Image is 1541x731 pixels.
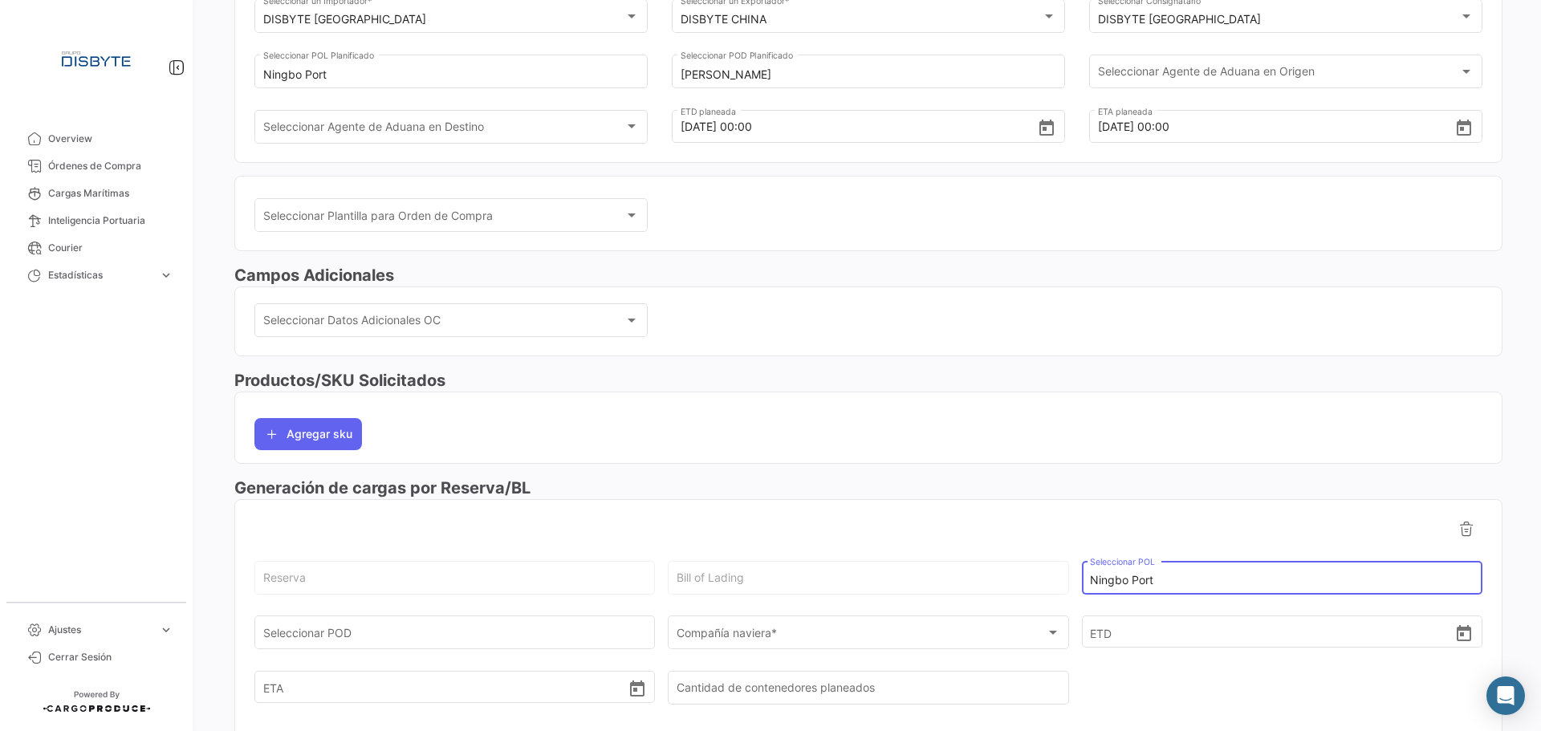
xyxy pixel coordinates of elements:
[13,152,180,180] a: Órdenes de Compra
[234,477,1502,499] h3: Generación de cargas por Reserva/BL
[263,212,625,225] span: Seleccionar Plantilla para Orden de Compra
[13,207,180,234] a: Inteligencia Portuaria
[681,99,1038,155] input: Seleccionar una fecha
[48,213,173,228] span: Inteligencia Portuaria
[677,629,1046,643] span: Compañía naviera *
[48,623,152,637] span: Ajustes
[13,180,180,207] a: Cargas Marítimas
[13,125,180,152] a: Overview
[1090,574,1474,587] input: Escriba para buscar...
[48,650,173,664] span: Cerrar Sesión
[263,68,640,82] input: Escriba para buscar...
[159,268,173,282] span: expand_more
[48,241,173,255] span: Courier
[1454,118,1474,136] button: Open calendar
[1098,99,1455,155] input: Seleccionar una fecha
[263,123,625,136] span: Seleccionar Agente de Aduana en Destino
[263,12,426,26] mat-select-trigger: DISBYTE [GEOGRAPHIC_DATA]
[1098,68,1460,82] span: Seleccionar Agente de Aduana en Origen
[1098,12,1261,26] mat-select-trigger: DISBYTE [GEOGRAPHIC_DATA]
[48,132,173,146] span: Overview
[681,68,1057,82] input: Escriba para buscar...
[681,12,766,26] mat-select-trigger: DISBYTE CHINA
[254,418,362,450] button: Agregar sku
[48,268,152,282] span: Estadísticas
[263,317,625,331] span: Seleccionar Datos Adicionales OC
[13,234,180,262] a: Courier
[1454,623,1474,641] button: Open calendar
[628,679,647,696] button: Open calendar
[234,264,1502,286] h3: Campos Adicionales
[56,19,136,99] img: Logo+disbyte.jpeg
[159,623,173,637] span: expand_more
[234,369,1502,392] h3: Productos/SKU Solicitados
[1037,118,1056,136] button: Open calendar
[48,186,173,201] span: Cargas Marítimas
[1486,676,1525,715] div: Abrir Intercom Messenger
[48,159,173,173] span: Órdenes de Compra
